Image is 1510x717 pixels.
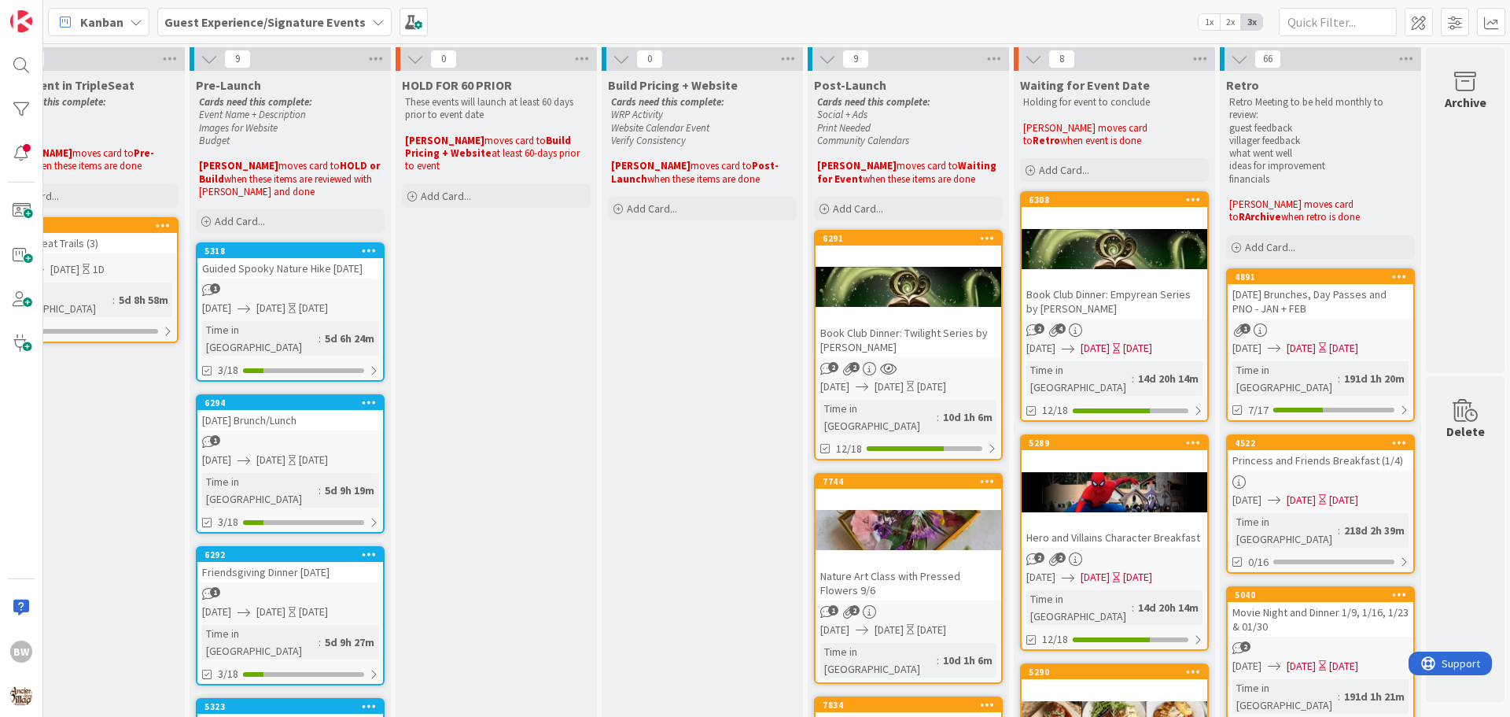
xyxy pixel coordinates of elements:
[204,397,383,408] div: 6294
[1123,569,1152,586] div: [DATE]
[1029,438,1207,449] div: 5289
[1232,513,1338,548] div: Time in [GEOGRAPHIC_DATA]
[196,546,385,686] a: 6292Friendsgiving Dinner [DATE][DATE][DATE][DATE]Time in [GEOGRAPHIC_DATA]:5d 9h 27m3/18
[611,159,779,185] strong: Post-Launch
[430,50,457,68] span: 0
[204,701,383,712] div: 5323
[1123,340,1152,357] div: [DATE]
[1229,198,1356,224] span: [PERSON_NAME] moves card to
[1232,679,1338,714] div: Time in [GEOGRAPHIC_DATA]
[1022,665,1207,679] div: 5290
[1033,134,1060,147] strong: Retro
[210,587,220,597] span: 1
[1220,14,1241,30] span: 2x
[1338,688,1340,705] span: :
[823,476,1001,487] div: 7744
[1445,93,1486,112] div: Archive
[1029,667,1207,678] div: 5290
[319,330,321,347] span: :
[1340,688,1409,705] div: 191d 1h 21m
[1229,96,1412,122] p: Retro Meeting to be held monthly to review:
[817,121,871,135] em: Print Needed
[1229,173,1412,186] p: financials
[204,549,383,560] div: 6292
[1048,50,1075,68] span: 8
[1226,434,1415,574] a: 4522Princess and Friends Breakfast (1/4)[DATE][DATE][DATE]Time in [GEOGRAPHIC_DATA]:218d 2h 39m0/16
[1228,270,1413,319] div: 4891[DATE] Brunches, Day Passes and PNO - JAN + FEB
[1340,522,1409,539] div: 218d 2h 39m
[1232,361,1338,396] div: Time in [GEOGRAPHIC_DATA]
[817,159,897,172] strong: [PERSON_NAME]
[199,159,382,185] strong: HOLD or Build
[199,108,306,121] em: Event Name + Description
[1022,527,1207,548] div: Hero and Villains Character Breakfast
[849,605,860,615] span: 2
[72,146,134,160] span: moves card to
[197,244,383,258] div: 5318
[1060,134,1141,147] span: when event is done
[608,77,738,93] span: Build Pricing + Website
[215,214,265,228] span: Add Card...
[80,13,123,31] span: Kanban
[820,622,849,638] span: [DATE]
[29,159,142,172] span: when these items are done
[218,362,238,379] span: 3/18
[405,96,587,122] p: These events will launch at least 60 days prior to event date
[197,410,383,431] div: [DATE] Brunch/Lunch
[402,77,512,93] span: HOLD FOR 60 PRIOR
[197,548,383,582] div: 6292Friendsgiving Dinner [DATE]
[196,242,385,382] a: 5318Guided Spooky Nature Hike [DATE][DATE][DATE][DATE]Time in [GEOGRAPHIC_DATA]:5d 6h 24m3/18
[1081,340,1110,357] span: [DATE]
[817,108,867,121] em: Social + Ads
[199,121,278,135] em: Images for Website
[321,330,378,347] div: 5d 6h 24m
[823,700,1001,711] div: 7834
[1240,323,1250,334] span: 1
[917,622,946,638] div: [DATE]
[1081,569,1110,586] span: [DATE]
[10,10,32,32] img: Visit kanbanzone.com
[814,77,886,93] span: Post-Launch
[1228,436,1413,450] div: 4522
[1026,340,1055,357] span: [DATE]
[210,283,220,294] span: 1
[1039,163,1089,177] span: Add Card...
[1229,135,1412,147] p: villager feedback
[1240,641,1250,652] span: 2
[199,159,278,172] strong: [PERSON_NAME]
[820,400,937,434] div: Time in [GEOGRAPHIC_DATA]
[939,652,996,669] div: 10d 1h 6m
[197,396,383,410] div: 6294
[202,604,231,620] span: [DATE]
[1239,210,1281,224] strong: RArchive
[299,604,328,620] div: [DATE]
[319,482,321,499] span: :
[1229,122,1412,135] p: guest feedback
[1235,438,1413,449] div: 4522
[1026,590,1132,625] div: Time in [GEOGRAPHIC_DATA]
[196,77,261,93] span: Pre-Launch
[849,362,860,372] span: 2
[1026,569,1055,586] span: [DATE]
[1034,553,1044,563] span: 2
[1229,147,1412,160] p: what went well
[202,625,319,660] div: Time in [GEOGRAPHIC_DATA]
[1228,588,1413,602] div: 5040
[224,50,251,68] span: 9
[1235,272,1413,283] div: 4891
[10,641,32,663] div: BW
[1226,268,1415,422] a: 4891[DATE] Brunches, Day Passes and PNO - JAN + FEB[DATE][DATE][DATE]Time in [GEOGRAPHIC_DATA]:19...
[10,685,32,707] img: avatar
[256,452,285,468] span: [DATE]
[833,201,883,216] span: Add Card...
[1228,284,1413,319] div: [DATE] Brunches, Day Passes and PNO - JAN + FEB
[93,261,105,278] div: 1D
[197,700,383,714] div: 5323
[816,475,1001,601] div: 7744Nature Art Class with Pressed Flowers 9/6
[1034,323,1044,334] span: 2
[1029,194,1207,205] div: 6308
[164,14,366,30] b: Guest Experience/Signature Events
[405,134,573,160] strong: Build Pricing + Website
[197,258,383,279] div: Guided Spooky Nature Hike [DATE]
[1023,96,1206,109] p: Holding for event to conclude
